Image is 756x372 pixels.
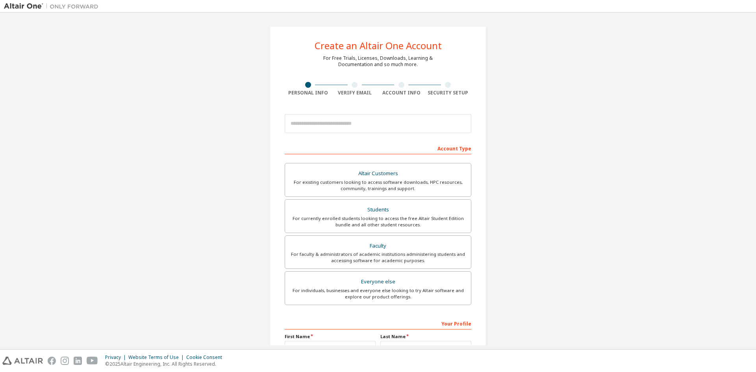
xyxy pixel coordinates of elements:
[285,90,332,96] div: Personal Info
[285,333,376,340] label: First Name
[378,90,425,96] div: Account Info
[2,357,43,365] img: altair_logo.svg
[425,90,472,96] div: Security Setup
[290,251,466,264] div: For faculty & administrators of academic institutions administering students and accessing softwa...
[315,41,442,50] div: Create an Altair One Account
[290,179,466,192] div: For existing customers looking to access software downloads, HPC resources, community, trainings ...
[323,55,433,68] div: For Free Trials, Licenses, Downloads, Learning & Documentation and so much more.
[87,357,98,365] img: youtube.svg
[128,354,186,361] div: Website Terms of Use
[332,90,378,96] div: Verify Email
[4,2,102,10] img: Altair One
[285,142,471,154] div: Account Type
[290,241,466,252] div: Faculty
[290,215,466,228] div: For currently enrolled students looking to access the free Altair Student Edition bundle and all ...
[290,204,466,215] div: Students
[290,276,466,287] div: Everyone else
[290,168,466,179] div: Altair Customers
[380,333,471,340] label: Last Name
[285,317,471,329] div: Your Profile
[290,287,466,300] div: For individuals, businesses and everyone else looking to try Altair software and explore our prod...
[186,354,227,361] div: Cookie Consent
[48,357,56,365] img: facebook.svg
[74,357,82,365] img: linkedin.svg
[61,357,69,365] img: instagram.svg
[105,361,227,367] p: © 2025 Altair Engineering, Inc. All Rights Reserved.
[105,354,128,361] div: Privacy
